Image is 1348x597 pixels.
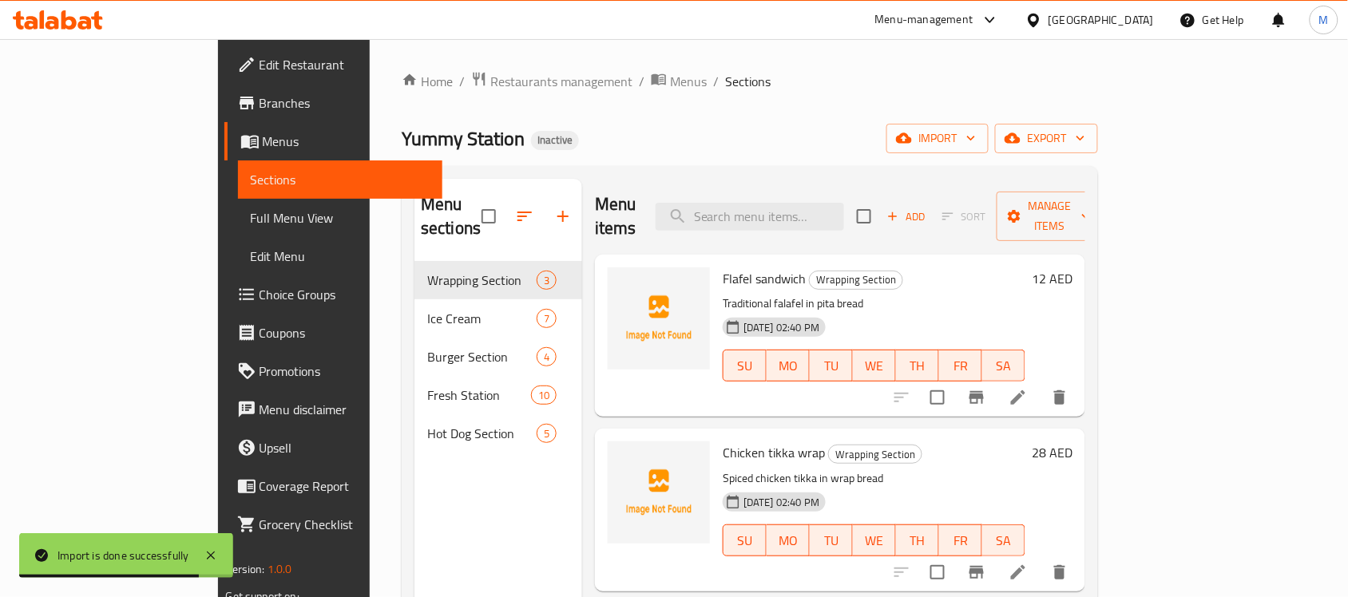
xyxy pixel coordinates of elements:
span: Select all sections [472,200,505,233]
nav: breadcrumb [402,71,1098,92]
span: Wrapping Section [829,445,922,464]
div: Fresh Station10 [414,376,582,414]
span: Select to update [921,555,954,589]
span: Coverage Report [260,476,430,496]
li: / [459,72,465,91]
a: Menu disclaimer [224,390,443,429]
span: Flafel sandwich [723,267,806,291]
a: Choice Groups [224,275,443,314]
div: Menu-management [875,10,973,30]
span: MO [773,529,803,552]
button: SA [982,524,1025,556]
span: Menus [263,132,430,151]
button: WE [853,524,896,556]
span: TU [816,354,846,378]
div: Burger Section4 [414,338,582,376]
span: TH [902,354,933,378]
button: TH [896,350,939,382]
img: Chicken tikka wrap [608,441,710,544]
span: MO [773,354,803,378]
span: 5 [537,426,556,441]
span: TH [902,529,933,552]
button: Manage items [997,192,1104,241]
span: SA [989,354,1019,378]
img: Flafel sandwich [608,267,710,370]
span: SU [730,354,760,378]
button: SU [723,350,767,382]
span: Choice Groups [260,285,430,304]
div: Wrapping Section [809,271,903,290]
div: items [537,424,557,443]
a: Menus [651,71,707,92]
span: Fresh Station [427,385,531,405]
button: import [886,124,989,153]
a: Grocery Checklist [224,505,443,544]
span: Restaurants management [490,72,632,91]
span: [DATE] 02:40 PM [737,495,826,510]
div: Hot Dog Section5 [414,414,582,453]
div: Inactive [531,131,579,150]
a: Edit menu item [1009,563,1028,582]
li: / [639,72,644,91]
p: Spiced chicken tikka in wrap bread [723,469,1025,488]
span: Upsell [260,438,430,457]
div: items [537,347,557,366]
span: Wrapping Section [810,271,902,289]
span: Wrapping Section [427,271,537,290]
button: TU [810,350,853,382]
button: export [995,124,1098,153]
span: Select section first [932,204,997,229]
button: delete [1041,378,1079,417]
h2: Menu sections [421,192,482,240]
span: export [1008,128,1085,148]
h6: 12 AED [1032,267,1072,290]
span: 10 [532,388,556,403]
span: 3 [537,273,556,288]
button: delete [1041,553,1079,591]
span: Menus [670,72,707,91]
a: Upsell [224,429,443,467]
span: M [1319,11,1329,29]
span: SA [989,529,1019,552]
span: Select to update [921,381,954,414]
li: / [713,72,719,91]
button: FR [939,350,982,382]
span: Chicken tikka wrap [723,441,825,465]
span: 4 [537,350,556,365]
nav: Menu sections [414,255,582,459]
span: Coupons [260,323,430,342]
span: FR [946,529,976,552]
a: Edit Restaurant [224,45,443,84]
h2: Menu items [595,192,636,240]
a: Sections [238,160,443,199]
button: TU [810,524,853,556]
div: items [537,309,557,328]
a: Edit menu item [1009,388,1028,407]
input: search [656,203,844,231]
span: Hot Dog Section [427,424,537,443]
span: SU [730,529,760,552]
span: Promotions [260,362,430,381]
span: Select section [847,200,881,233]
span: Manage items [1009,196,1091,236]
span: Full Menu View [251,208,430,227]
button: FR [939,524,982,556]
button: MO [767,524,810,556]
div: Ice Cream7 [414,299,582,338]
span: Ice Cream [427,309,537,328]
button: SA [982,350,1025,382]
button: TH [896,524,939,556]
a: Restaurants management [471,71,632,92]
span: Yummy Station [402,121,525,156]
button: MO [767,350,810,382]
button: SU [723,524,767,556]
p: Traditional falafel in pita bread [723,294,1025,314]
a: Coverage Report [224,467,443,505]
span: Edit Restaurant [260,55,430,74]
span: [DATE] 02:40 PM [737,320,826,335]
span: FR [946,354,976,378]
span: Grocery Checklist [260,515,430,534]
button: Branch-specific-item [957,553,996,591]
div: items [537,271,557,290]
